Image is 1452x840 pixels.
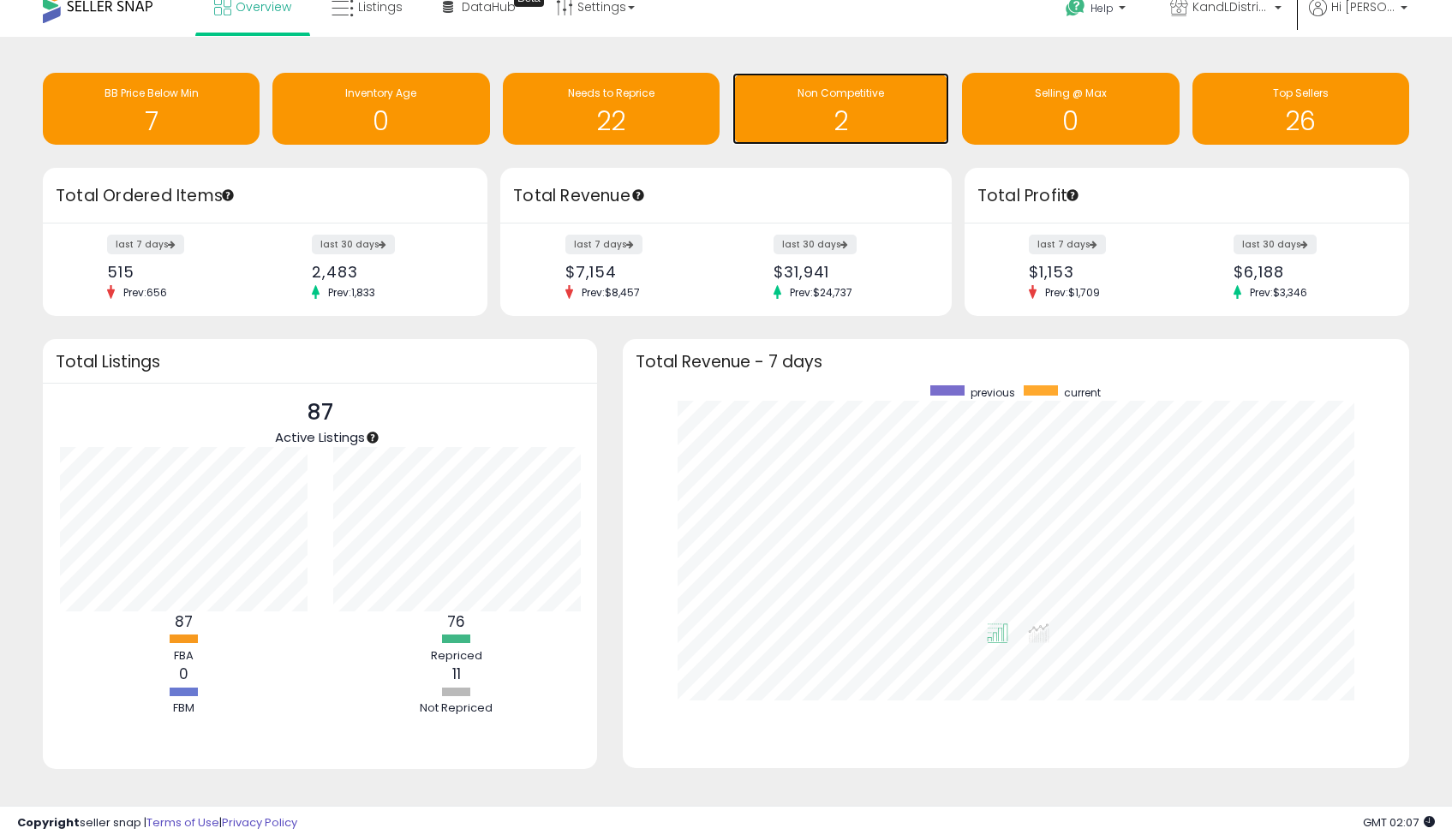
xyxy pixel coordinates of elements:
[56,184,475,208] h3: Total Ordered Items
[774,263,922,281] div: $31,941
[565,235,642,254] label: last 7 days
[107,235,184,254] label: last 7 days
[272,73,489,145] a: Inventory Age 0
[275,396,365,429] p: 87
[320,285,384,300] span: Prev: 1,833
[971,107,1170,135] h1: 0
[568,86,654,100] span: Needs to Reprice
[405,700,508,717] div: Not Repriced
[741,107,941,135] h1: 2
[452,664,461,684] b: 11
[1234,235,1317,254] label: last 30 days
[513,184,939,208] h3: Total Revenue
[511,107,711,135] h1: 22
[222,814,297,831] a: Privacy Policy
[345,86,416,100] span: Inventory Age
[56,355,584,368] h3: Total Listings
[1035,86,1107,100] span: Selling @ Max
[365,430,380,445] div: Tooltip anchor
[447,611,465,632] b: 76
[630,188,646,203] div: Tooltip anchor
[1192,73,1409,145] a: Top Sellers 26
[132,700,235,717] div: FBM
[132,648,235,664] div: FBA
[17,814,80,831] strong: Copyright
[573,285,648,300] span: Prev: $8,457
[962,73,1179,145] a: Selling @ Max 0
[1090,1,1114,15] span: Help
[1273,86,1329,100] span: Top Sellers
[565,263,714,281] div: $7,154
[1064,385,1101,400] span: current
[977,184,1396,208] h3: Total Profit
[220,188,236,203] div: Tooltip anchor
[51,107,251,135] h1: 7
[1029,235,1106,254] label: last 7 days
[503,73,720,145] a: Needs to Reprice 22
[43,73,260,145] a: BB Price Below Min 7
[105,86,199,100] span: BB Price Below Min
[732,73,949,145] a: Non Competitive 2
[175,611,193,632] b: 87
[405,648,508,664] div: Repriced
[179,664,188,684] b: 0
[781,285,861,300] span: Prev: $24,737
[1234,263,1379,281] div: $6,188
[798,86,884,100] span: Non Competitive
[115,285,176,300] span: Prev: 656
[971,385,1015,400] span: previous
[1363,814,1435,831] span: 2025-10-6 02:07 GMT
[312,263,457,281] div: 2,483
[312,235,395,254] label: last 30 days
[1201,107,1401,135] h1: 26
[107,263,253,281] div: 515
[1065,188,1080,203] div: Tooltip anchor
[281,107,481,135] h1: 0
[1029,263,1174,281] div: $1,153
[1241,285,1316,300] span: Prev: $3,346
[17,815,297,831] div: seller snap | |
[774,235,857,254] label: last 30 days
[636,355,1396,368] h3: Total Revenue - 7 days
[1037,285,1108,300] span: Prev: $1,709
[146,814,219,831] a: Terms of Use
[275,428,365,446] span: Active Listings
